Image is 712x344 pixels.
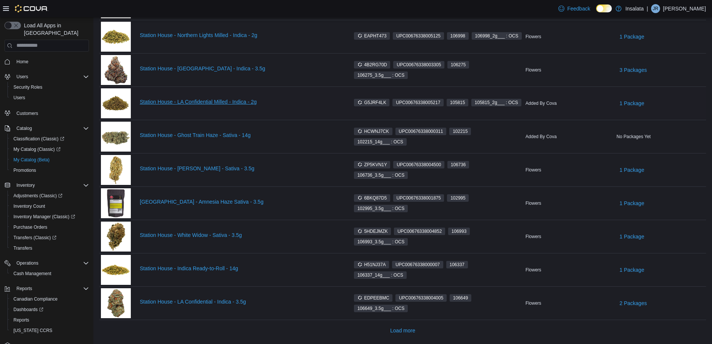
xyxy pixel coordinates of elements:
[10,305,89,314] span: Dashboards
[357,272,403,278] span: 106337_14g___ : OCS
[13,181,38,190] button: Inventory
[447,61,469,69] span: 106275
[140,299,340,305] a: Station House - LA Confidential - Indica - 3.5g
[7,232,92,243] a: Transfers (Classic)
[16,182,35,188] span: Inventory
[13,224,47,230] span: Purchase Orders
[1,56,92,67] button: Home
[10,233,59,242] a: Transfers (Classic)
[10,269,54,278] a: Cash Management
[10,145,64,154] a: My Catalog (Classic)
[354,271,407,279] span: 106337_14g___ : OCS
[13,284,35,293] button: Reports
[357,295,389,301] span: EDPEEBMC
[617,96,647,111] button: 1 Package
[7,325,92,336] button: [US_STATE] CCRS
[101,88,131,118] img: Station House - LA Confidential Milled - Indica - 2g
[101,122,131,152] img: Station House - Ghost Train Haze - Sativa - 14g
[13,146,61,152] span: My Catalog (Classic)
[13,328,52,334] span: [US_STATE] CCRS
[395,261,440,268] span: UPC 00676338000007
[10,145,89,154] span: My Catalog (Classic)
[447,194,469,202] span: 102995
[357,261,386,268] span: H51NJ37A
[653,4,659,13] span: JR
[13,72,31,81] button: Users
[357,72,404,79] span: 106275_3.5g___ : OCS
[620,233,644,240] span: 1 Package
[10,83,45,92] a: Security Roles
[524,99,615,108] div: Added By Cova
[10,244,35,253] a: Transfers
[10,202,48,211] a: Inventory Count
[617,262,647,277] button: 1 Package
[393,61,444,69] span: UPC00676338003305
[140,99,340,105] a: Station House - LA Confidential Milled - Indica - 2g
[395,128,447,135] span: UPC00676338000311
[7,165,92,176] button: Promotions
[620,200,644,207] span: 1 Package
[10,93,89,102] span: Users
[596,12,597,13] span: Dark Mode
[10,295,61,304] a: Canadian Compliance
[524,165,615,174] div: Flowers
[7,211,92,222] a: Inventory Manager (Classic)
[357,33,386,39] span: EAPHT473
[357,128,389,135] span: HCWNJ7CK
[13,193,62,199] span: Adjustments (Classic)
[397,61,441,68] span: UPC 00676338003305
[10,305,46,314] a: Dashboards
[354,161,390,168] span: ZP5KVN1Y
[396,33,441,39] span: UPC 00676338005125
[10,134,89,143] span: Classification (Classic)
[354,228,391,235] span: 5HDEJMZK
[10,191,65,200] a: Adjustments (Classic)
[354,261,389,268] span: H51NJ37A
[13,284,89,293] span: Reports
[625,4,644,13] p: Insalata
[7,243,92,253] button: Transfers
[620,299,647,307] span: 2 Packages
[10,155,53,164] a: My Catalog (Beta)
[140,32,340,38] a: Station House - Northern Lights Milled - Indica - 2g
[13,109,41,118] a: Customers
[10,202,89,211] span: Inventory Count
[390,327,415,334] span: Load more
[647,4,648,13] p: |
[393,161,444,168] span: UPC00676338004500
[10,212,78,221] a: Inventory Manager (Classic)
[1,123,92,134] button: Catalog
[357,138,403,145] span: 102215_14g___ : OCS
[393,32,444,40] span: UPC00676338005125
[357,195,387,201] span: 6BKQ87D5
[7,294,92,304] button: Canadian Compliance
[620,166,644,174] span: 1 Package
[357,161,387,168] span: ZP5KVN1Y
[16,125,32,131] span: Catalog
[617,63,650,77] button: 3 Packages
[475,99,518,106] span: 105815_2g___ : OCS
[447,99,468,106] span: 105815
[567,5,590,12] span: Feedback
[1,258,92,268] button: Operations
[13,108,89,118] span: Customers
[471,99,521,106] span: 105815_2g___ : OCS
[524,32,615,41] div: Flowers
[357,172,404,179] span: 106736_3.5g___ : OCS
[399,128,443,135] span: UPC 00676338000311
[357,228,388,235] span: 5HDEJMZK
[10,326,55,335] a: [US_STATE] CCRS
[472,32,522,40] span: 106998_2g___ : OCS
[354,171,408,179] span: 106736_3.5g___ : OCS
[10,212,89,221] span: Inventory Manager (Classic)
[101,255,131,285] img: Station House - Indica Ready-to-Roll - 14g
[7,268,92,279] button: Cash Management
[10,223,50,232] a: Purchase Orders
[663,4,706,13] p: [PERSON_NAME]
[7,201,92,211] button: Inventory Count
[140,199,340,205] a: [GEOGRAPHIC_DATA] - Amnesia Haze Sativa - 3.5g
[10,295,89,304] span: Canadian Compliance
[13,157,50,163] span: My Catalog (Beta)
[392,99,444,106] span: UPC00676338005217
[13,317,29,323] span: Reports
